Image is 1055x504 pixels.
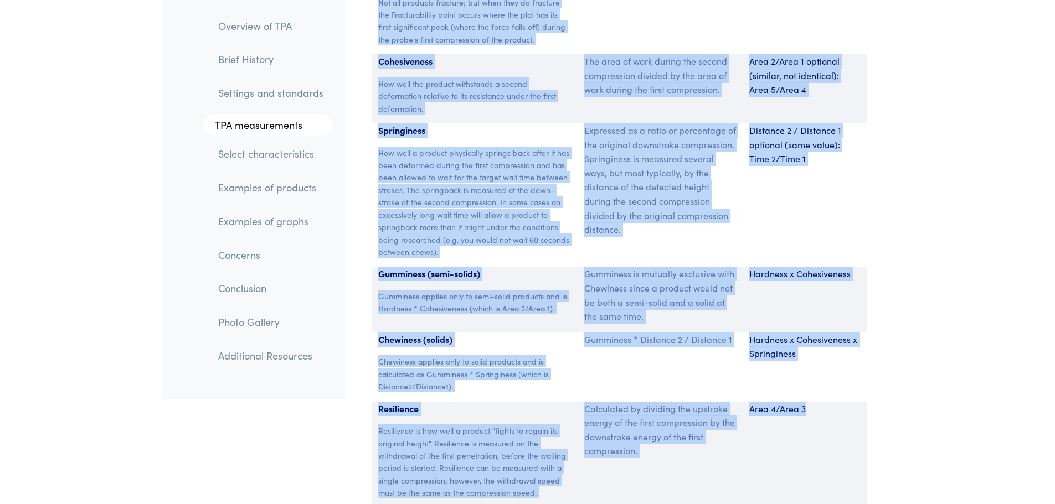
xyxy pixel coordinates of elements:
[378,355,572,392] p: Chewiness applies only to solid products and is calculated as Gumminess * Springiness (which is D...
[209,276,332,302] a: Conclusion
[378,267,572,281] p: Gumminess (semi-solids)
[209,209,332,234] a: Examples of graphs
[209,142,332,167] a: Select characteristics
[749,123,860,166] p: Distance 2 / Distance 1 optional (same value): Time 2/Time 1
[378,77,572,115] p: How well the product withstands a second deformation relative to its resistance under the first d...
[209,242,332,268] a: Concerns
[749,332,860,361] p: Hardness x Cohesiveness x Springiness
[584,332,736,347] p: Gumminess * Distance 2 / Distance 1
[378,123,572,138] p: Springiness
[209,343,332,368] a: Additional Resources
[378,147,572,258] p: How well a product physically springs back after it has been deformed during the first compressio...
[378,424,572,498] p: Resilience is how well a product "fights to regain its original height". Resilience is measured o...
[378,332,572,347] p: Chewiness (solids)
[378,54,572,69] p: Cohesiveness
[378,402,572,416] p: Resilience
[749,54,860,97] p: Area 2/Area 1 optional (similar, not identical): Area 5/Area 4
[584,402,736,458] p: Calculated by dividing the upstroke energy of the first compression by the downstroke energy of t...
[749,267,860,281] p: Hardness x Cohesiveness
[209,13,332,39] a: Overview of TPA
[209,80,332,106] a: Settings and standards
[209,309,332,335] a: Photo Gallery
[584,54,736,97] p: The area of work during the second compression divided by the area of work during the first compr...
[749,402,860,416] p: Area 4/Area 3
[584,267,736,323] p: Gumminess is mutually exclusive with Chewiness since a product would not be both a semi-solid and...
[378,290,572,315] p: Gumminess applies only to semi-solid products and is Hardness * Cohesiveness (which is Area 2/Are...
[204,114,332,136] a: TPA measurements
[209,47,332,72] a: Brief History
[584,123,736,237] p: Expressed as a ratio or percentage of the original downstroke compression. Springiness is measure...
[209,175,332,201] a: Examples of products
